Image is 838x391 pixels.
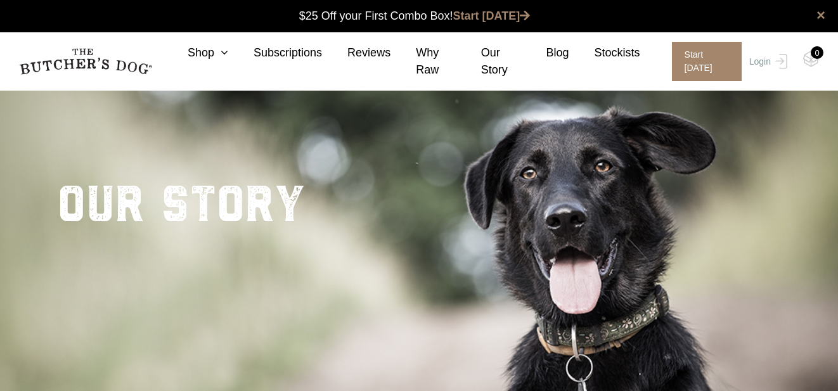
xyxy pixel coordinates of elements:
[816,8,825,23] a: close
[453,10,531,22] a: Start [DATE]
[456,44,521,79] a: Our Story
[569,44,640,61] a: Stockists
[672,42,742,81] span: Start [DATE]
[521,44,569,61] a: Blog
[228,44,322,61] a: Subscriptions
[390,44,456,79] a: Why Raw
[811,46,823,59] div: 0
[746,42,787,81] a: Login
[58,160,306,242] h2: Our story
[322,44,390,61] a: Reviews
[659,42,746,81] a: Start [DATE]
[803,51,819,67] img: TBD_Cart-Empty.png
[162,44,228,61] a: Shop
